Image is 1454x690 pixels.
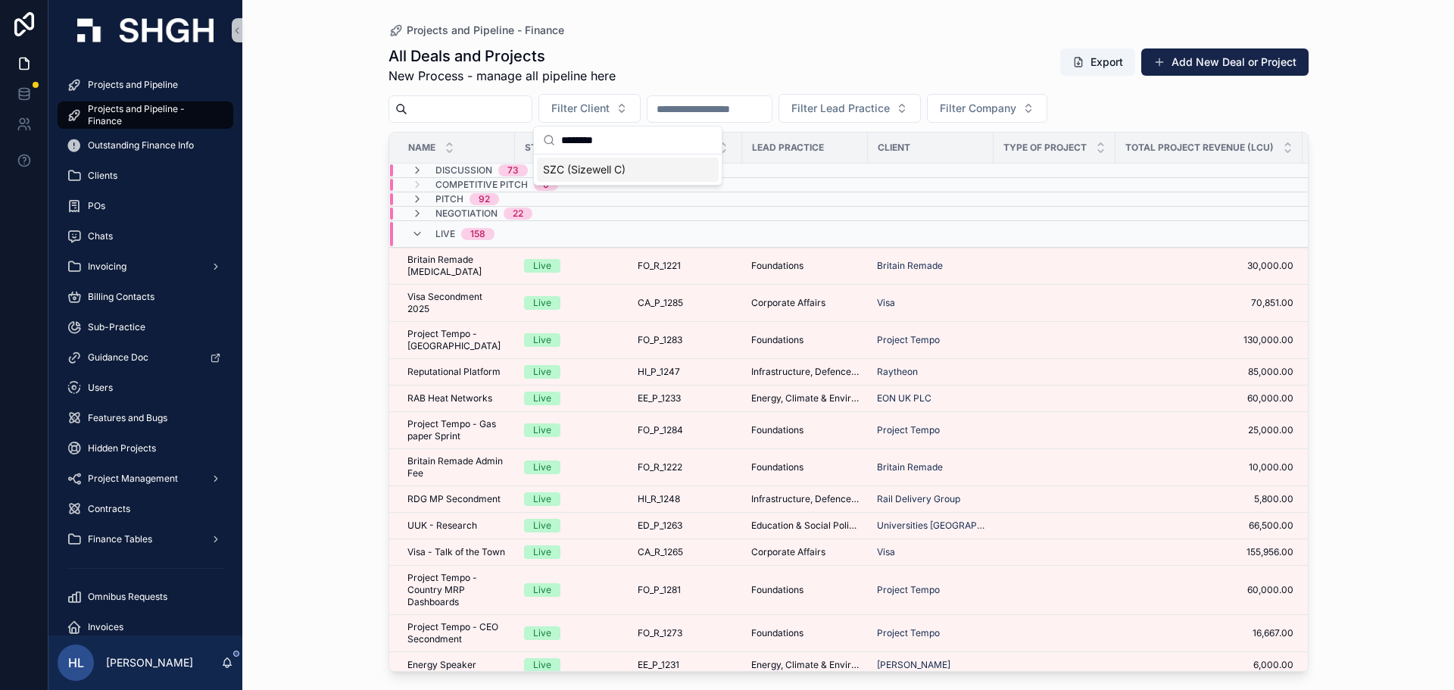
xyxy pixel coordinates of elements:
a: POs [58,192,233,220]
a: FO_P_1284 [638,424,733,436]
a: Visa [877,546,895,558]
span: Visa Secondment 2025 [407,291,506,315]
span: EE_P_1233 [638,392,681,404]
span: HI_R_1248 [638,493,680,505]
span: SZC (Sizewell C) [543,162,626,177]
a: Reputational Platform [407,366,506,378]
a: 130,000.00 [1125,334,1293,346]
span: Filter Lead Practice [791,101,890,116]
a: Projects and Pipeline - Finance [58,101,233,129]
button: Export [1060,48,1135,76]
a: Education & Social Policy [751,520,859,532]
a: 60,000.00 [1125,392,1293,404]
a: Energy, Climate & Environment [751,392,859,404]
span: FO_R_1221 [638,260,681,272]
a: Britain Remade [877,461,984,473]
span: CA_R_1265 [638,546,683,558]
span: Sub-Practice [88,321,145,333]
a: FO_R_1222 [638,461,733,473]
a: Hidden Projects [58,435,233,462]
span: 155,956.00 [1125,546,1293,558]
a: Clients [58,162,233,189]
span: Projects and Pipeline [88,79,178,91]
div: Live [533,296,551,310]
span: CA_P_1285 [638,297,683,309]
a: Raytheon [877,366,918,378]
p: [PERSON_NAME] [106,655,193,670]
div: Live [533,583,551,597]
span: Type of Project [1003,142,1087,154]
a: Universities [GEOGRAPHIC_DATA] [877,520,984,532]
a: FO_R_1221 [638,260,733,272]
a: Live [524,492,619,506]
span: Negotiation [435,208,498,220]
a: [PERSON_NAME] [877,659,984,671]
span: UUK - Research [407,520,477,532]
div: Suggestions [534,155,722,185]
a: Project Tempo [877,334,984,346]
div: Live [533,545,551,559]
span: 30,000.00 [1125,260,1293,272]
div: 22 [513,208,523,220]
a: Live [524,423,619,437]
a: Live [524,296,619,310]
a: ED_P_1263 [638,520,733,532]
a: Corporate Affairs [751,546,859,558]
span: Client [878,142,910,154]
span: Clients [88,170,117,182]
a: Live [524,333,619,347]
a: Project Tempo - Gas paper Sprint [407,418,506,442]
span: Features and Bugs [88,412,167,424]
a: Britain Remade Admin Fee [407,455,506,479]
span: Discussion [435,164,492,176]
a: Live [524,461,619,474]
a: 60,000.00 [1125,584,1293,596]
a: FO_R_1273 [638,627,733,639]
span: Foundations [751,334,803,346]
span: ED_P_1263 [638,520,682,532]
a: [PERSON_NAME] [877,659,950,671]
a: Foundations [751,584,859,596]
a: Project Tempo [877,584,940,596]
span: Filter Client [551,101,610,116]
a: Project Tempo [877,627,984,639]
div: Live [533,392,551,405]
span: 85,000.00 [1125,366,1293,378]
span: EON UK PLC [877,392,931,404]
a: Live [524,658,619,672]
a: Live [524,365,619,379]
span: Rail Delivery Group [877,493,960,505]
div: Live [533,658,551,672]
a: Outstanding Finance Info [58,132,233,159]
span: Chats [88,230,113,242]
span: 5,800.00 [1125,493,1293,505]
span: Billing Contacts [88,291,154,303]
span: Foundations [751,627,803,639]
a: 70,851.00 [1125,297,1293,309]
a: Foundations [751,334,859,346]
img: App logo [77,18,214,42]
a: Project Tempo - CEO Secondment [407,621,506,645]
a: Live [524,545,619,559]
a: Britain Remade [MEDICAL_DATA] [407,254,506,278]
a: Omnibus Requests [58,583,233,610]
a: Project Tempo - Country MRP Dashboards [407,572,506,608]
a: Project Tempo [877,627,940,639]
a: Add New Deal or Project [1141,48,1309,76]
span: FO_P_1283 [638,334,682,346]
a: Guidance Doc [58,344,233,371]
span: Energy Speaker [407,659,476,671]
a: Project Management [58,465,233,492]
span: 10,000.00 [1125,461,1293,473]
span: Lead Practice [752,142,824,154]
span: Contracts [88,503,130,515]
span: Visa - Talk of the Town [407,546,505,558]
